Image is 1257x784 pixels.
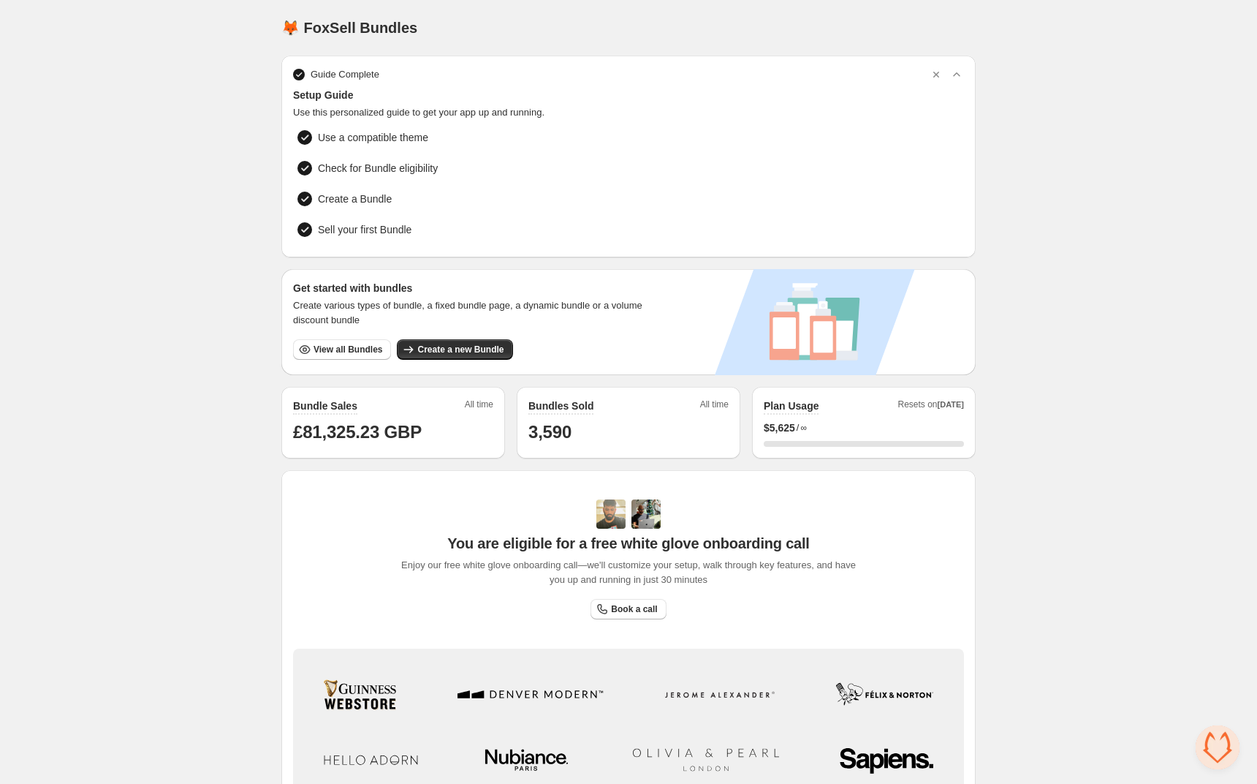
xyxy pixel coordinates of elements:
span: Enjoy our free white glove onboarding call—we'll customize your setup, walk through key features,... [394,558,864,587]
h2: Bundle Sales [293,399,357,413]
span: Resets on [898,399,965,415]
h1: 3,590 [528,421,729,444]
div: Open chat [1196,725,1239,769]
span: Create various types of bundle, a fixed bundle page, a dynamic bundle or a volume discount bundle [293,298,656,328]
button: Create a new Bundle [397,339,512,360]
span: You are eligible for a free white glove onboarding call [447,535,809,552]
h1: 🦊 FoxSell Bundles [281,19,417,37]
span: Use a compatible theme [318,130,428,145]
img: Adi [596,500,626,529]
h3: Get started with bundles [293,281,656,295]
span: Use this personalized guide to get your app up and running. [293,105,964,120]
span: [DATE] [938,400,964,409]
h2: Plan Usage [764,399,819,413]
span: Check for Bundle eligibility [318,161,438,176]
button: View all Bundles [293,339,391,360]
img: Prakhar [631,500,661,529]
span: Book a call [611,603,657,615]
span: All time [700,399,729,415]
h2: Bundles Sold [528,399,593,413]
span: All time [465,399,493,415]
a: Book a call [590,599,666,619]
h1: £81,325.23 GBP [293,421,493,444]
span: Create a new Bundle [417,344,504,355]
span: Guide Complete [311,67,379,82]
span: Create a Bundle [318,192,392,206]
span: ∞ [800,422,807,434]
span: View all Bundles [314,344,382,355]
span: Setup Guide [293,88,964,102]
div: / [764,421,964,435]
span: $ 5,625 [764,421,795,435]
span: Sell your first Bundle [318,222,411,237]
